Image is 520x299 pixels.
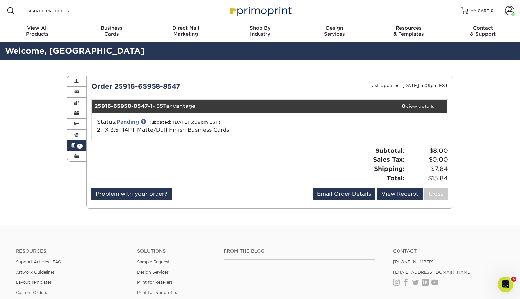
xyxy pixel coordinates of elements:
span: Contact [446,25,520,31]
input: SEARCH PRODUCTS..... [27,7,91,15]
a: Sample Request [137,259,170,264]
span: 0 [491,8,494,13]
span: 1 [77,144,83,149]
div: Status: [92,118,329,134]
span: Direct Mail [149,25,223,31]
div: Marketing [149,25,223,37]
strong: Shipping: [374,165,405,172]
h4: Solutions [137,248,214,254]
span: $7.84 [407,164,448,174]
span: Resources [371,25,446,31]
a: 2" X 3.5" 14PT Matte/Dull Finish Business Cards [97,127,229,133]
strong: 25916-65958-8547-1 [94,103,153,109]
span: MY CART [470,8,489,14]
a: [EMAIL_ADDRESS][DOMAIN_NAME] [393,270,472,275]
span: Shop By [223,25,297,31]
div: Industry [223,25,297,37]
span: $8.00 [407,146,448,155]
a: BusinessCards [74,21,149,42]
h4: From the Blog [224,248,375,254]
a: Contact [393,248,504,254]
a: Email Order Details [313,188,375,200]
a: Design Services [137,270,169,275]
a: [PHONE_NUMBER] [393,259,434,264]
span: $0.00 [407,155,448,164]
small: Last Updated: [DATE] 5:09pm EST [369,83,448,88]
h4: Resources [16,248,127,254]
a: Close [424,188,448,200]
div: Order 25916-65958-8547 [87,81,270,91]
img: Primoprint [227,3,293,18]
a: 1 [67,140,87,151]
a: Artwork Guidelines [16,270,55,275]
strong: Total: [387,174,405,182]
iframe: Intercom live chat [498,277,513,292]
small: (updated: [DATE] 5:09pm EST) [149,120,220,125]
a: view details [388,100,448,113]
a: View Receipt [377,188,423,200]
a: Direct MailMarketing [149,21,223,42]
a: Support Articles | FAQ [16,259,62,264]
span: Business [74,25,149,31]
div: view details [388,103,448,109]
a: Print for Nonprofits [137,290,177,295]
a: Resources& Templates [371,21,446,42]
a: Pending [117,119,139,125]
a: Problem with your order? [91,188,172,200]
a: Print for Resellers [137,280,173,285]
div: Cards [74,25,149,37]
a: Contact& Support [446,21,520,42]
span: Design [297,25,371,31]
a: DesignServices [297,21,371,42]
div: & Templates [371,25,446,37]
div: - 55Taxvantage [92,100,388,113]
span: $15.84 [407,174,448,183]
a: Shop ByIndustry [223,21,297,42]
div: & Support [446,25,520,37]
strong: Subtotal: [375,147,405,154]
div: Services [297,25,371,37]
strong: Sales Tax: [373,156,405,163]
span: 3 [511,277,516,282]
